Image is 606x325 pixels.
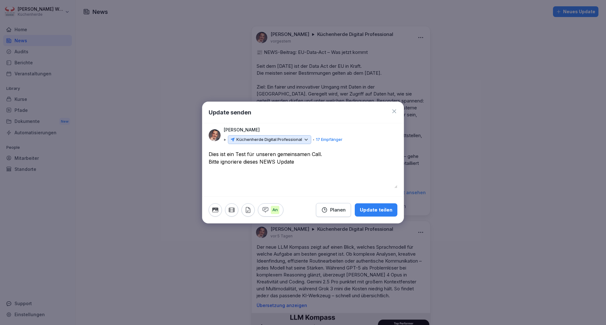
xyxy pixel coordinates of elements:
p: [PERSON_NAME] [224,126,260,133]
button: Update teilen [355,203,397,217]
h1: Update senden [209,108,251,117]
button: Planen [316,203,351,217]
div: Update teilen [360,206,392,213]
img: blkuibim9ggwy8x0ihyxhg17.png [209,129,221,141]
p: 17 Empfänger [316,136,342,143]
div: Planen [321,206,346,213]
button: An [258,203,283,217]
p: Küchenherde Digital Professional [236,136,302,143]
p: An [271,206,279,214]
